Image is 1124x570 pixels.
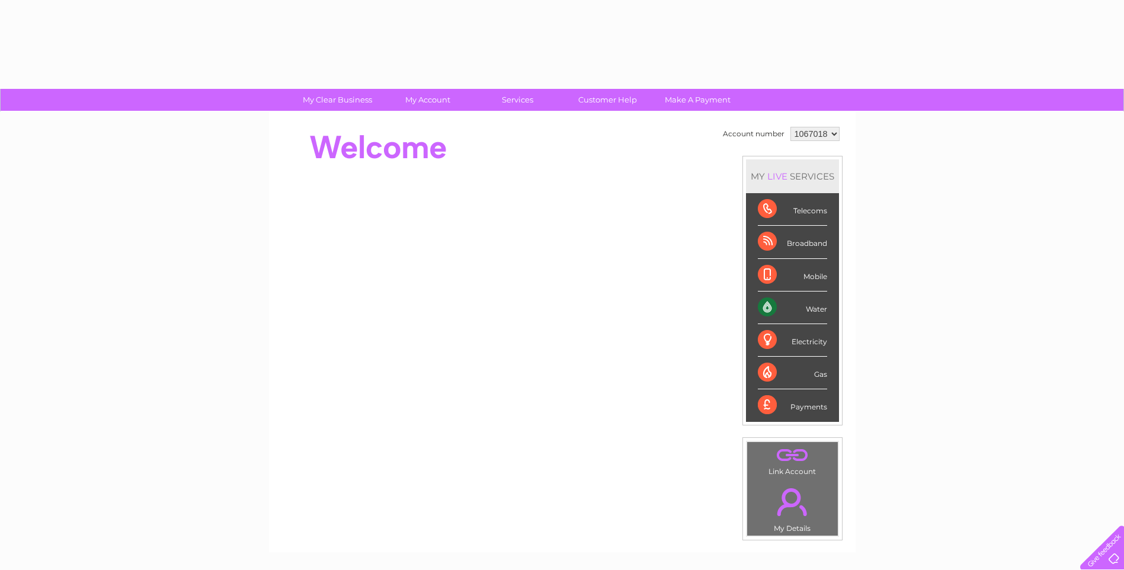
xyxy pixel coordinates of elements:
td: Account number [720,124,787,144]
td: Link Account [747,441,838,479]
a: Customer Help [559,89,657,111]
a: Make A Payment [649,89,747,111]
a: Services [469,89,566,111]
div: Mobile [758,259,827,292]
div: Electricity [758,324,827,357]
td: My Details [747,478,838,536]
a: . [750,481,835,523]
div: Gas [758,357,827,389]
div: Telecoms [758,193,827,226]
a: . [750,445,835,466]
div: Payments [758,389,827,421]
div: Broadband [758,226,827,258]
a: My Account [379,89,476,111]
a: My Clear Business [289,89,386,111]
div: Water [758,292,827,324]
div: LIVE [765,171,790,182]
div: MY SERVICES [746,159,839,193]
